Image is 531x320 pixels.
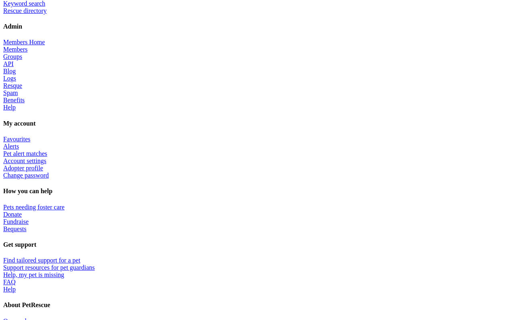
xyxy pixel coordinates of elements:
a: Alerts [3,143,19,150]
a: Bequests [3,225,27,232]
a: FAQ [3,279,16,285]
a: Change password [3,172,49,179]
a: Rescue directory [3,7,47,14]
a: API [3,60,14,67]
a: Help [3,286,16,293]
a: Find tailored support for a pet [3,257,80,264]
a: Blog [3,68,16,74]
h4: How you can help [3,188,528,195]
a: Members Home [3,39,45,45]
h4: My account [3,120,528,127]
a: Pets needing foster care [3,204,64,211]
a: Support resources for pet guardians [3,264,95,271]
h4: Admin [3,23,528,30]
a: Account settings [3,157,46,164]
a: Help, my pet is missing [3,271,64,278]
a: Resque [3,82,22,89]
a: Fundraise [3,218,29,225]
a: Groups [3,53,22,60]
h4: Get support [3,241,528,248]
a: Spam [3,89,18,96]
a: Favourites [3,136,31,142]
h4: About PetRescue [3,301,528,309]
a: Benefits [3,97,25,103]
a: Logs [3,75,16,82]
a: Pet alert matches [3,150,47,157]
a: Donate [3,211,22,218]
a: Members [3,46,27,53]
a: Adopter profile [3,165,43,171]
a: Help [3,104,16,111]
